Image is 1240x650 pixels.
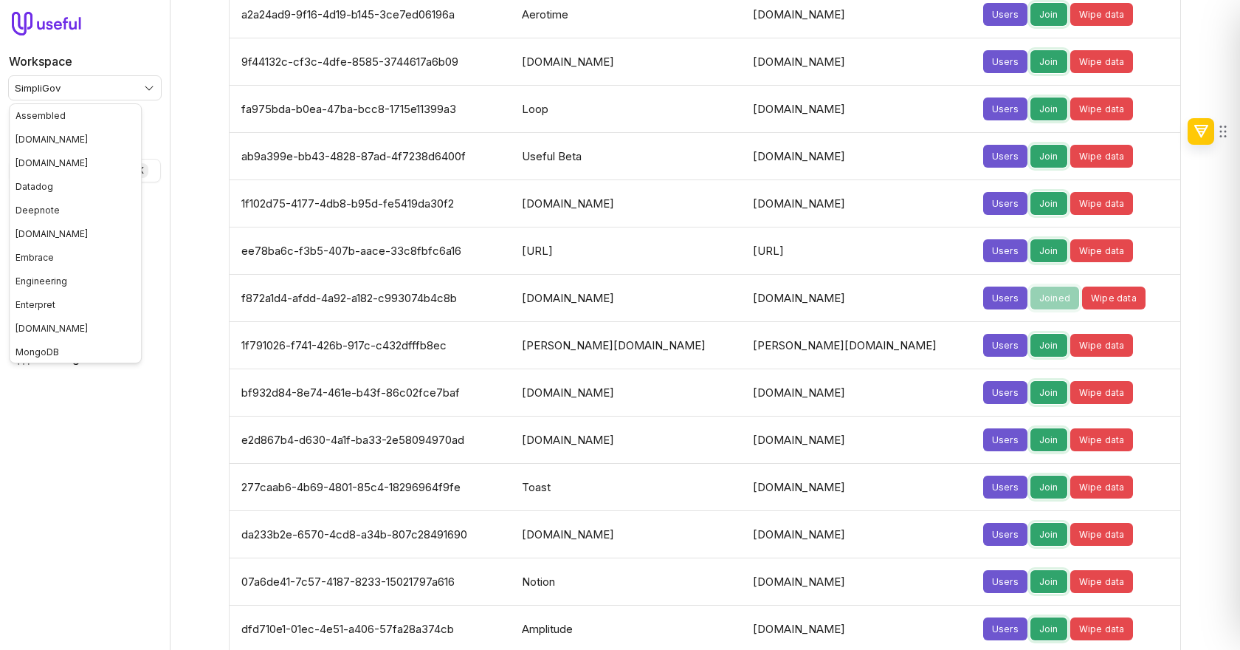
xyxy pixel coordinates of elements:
span: [DOMAIN_NAME] [15,323,88,334]
span: Embrace [15,252,54,263]
span: Deepnote [15,205,60,216]
span: MongoDB [15,346,59,357]
span: [DOMAIN_NAME] [15,134,88,145]
span: [DOMAIN_NAME] [15,157,88,168]
span: [DOMAIN_NAME] [15,228,88,239]
span: Enterpret [15,299,55,310]
span: Assembled [15,110,66,121]
span: Engineering [15,276,67,287]
span: Datadog [15,181,53,192]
